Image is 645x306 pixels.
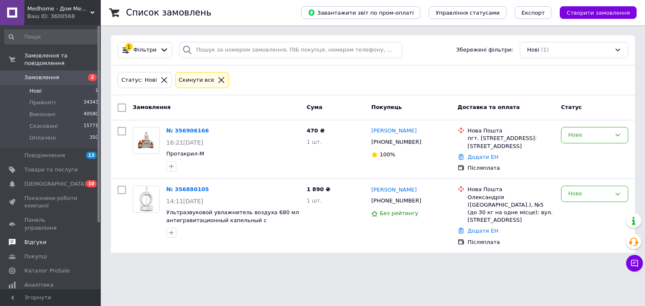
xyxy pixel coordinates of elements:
[307,186,330,192] span: 1 890 ₴
[24,180,87,188] span: [DEMOGRAPHIC_DATA]
[551,9,637,16] a: Створити замовлення
[27,13,101,20] div: Ваш ID: 3600568
[370,195,423,206] div: [PHONE_NUMBER]
[86,152,97,159] span: 13
[371,104,402,110] span: Покупець
[371,127,417,135] a: [PERSON_NAME]
[24,52,101,67] span: Замовлення та повідомлення
[370,137,423,148] div: [PHONE_NUMBER]
[561,104,582,110] span: Статус
[24,253,47,260] span: Покупці
[4,29,99,44] input: Пошук
[133,186,159,212] img: Фото товару
[307,197,322,204] span: 1 шт.
[134,46,157,54] span: Фільтри
[307,139,322,145] span: 1 шт.
[301,6,420,19] button: Завантажити звіт по пром-оплаті
[24,267,70,275] span: Каталог ProSale
[29,87,42,95] span: Нові
[166,209,299,231] a: Ультразвуковой увлажнитель воздуха 680 мл антигравитационный капельный с подсветкой Doctor-101 Ho...
[24,216,78,231] span: Панель управління
[468,194,554,224] div: Олександрія ([GEOGRAPHIC_DATA].), №5 (до 30 кг на одне місце): вул. [STREET_ADDRESS]
[568,131,611,140] div: Нове
[86,180,97,187] span: 10
[626,255,643,272] button: Чат з покупцем
[468,186,554,193] div: Нова Пошта
[24,152,65,159] span: Повідомлення
[24,194,78,210] span: Показники роботи компанії
[307,127,325,134] span: 470 ₴
[29,134,56,142] span: Оплачені
[133,127,160,154] a: Фото товару
[468,239,554,246] div: Післяплата
[29,99,55,106] span: Прийняті
[88,74,97,81] span: 2
[371,186,417,194] a: [PERSON_NAME]
[468,154,498,160] a: Додати ЕН
[177,76,216,85] div: Cкинути все
[522,10,545,16] span: Експорт
[133,104,170,110] span: Замовлення
[308,9,414,16] span: Завантажити звіт по пром-оплаті
[166,186,209,192] a: № 356880105
[126,8,211,18] h1: Список замовлень
[166,127,209,134] a: № 356906166
[566,10,630,16] span: Створити замовлення
[166,198,203,205] span: 14:11[DATE]
[568,189,611,198] div: Нове
[166,150,204,157] a: Протакрил-М
[429,6,506,19] button: Управління статусами
[468,127,554,135] div: Нова Пошта
[307,104,322,110] span: Cума
[179,42,402,58] input: Пошук за номером замовлення, ПІБ покупця, номером телефону, Email, номером накладної
[527,46,539,54] span: Нові
[24,74,59,81] span: Замовлення
[458,104,520,110] span: Доставка та оплата
[468,228,498,234] a: Додати ЕН
[380,210,418,216] span: Без рейтингу
[133,131,159,150] img: Фото товару
[84,122,98,130] span: 15771
[515,6,552,19] button: Експорт
[24,239,46,246] span: Відгуки
[133,186,160,213] a: Фото товару
[560,6,637,19] button: Створити замовлення
[29,111,55,118] span: Виконані
[24,166,78,174] span: Товари та послуги
[380,151,395,158] span: 100%
[29,122,58,130] span: Скасовані
[27,5,90,13] span: Medhome - Дом Медтехники
[84,99,98,106] span: 34343
[24,281,53,289] span: Аналітика
[435,10,500,16] span: Управління статусами
[89,134,98,142] span: 350
[456,46,513,54] span: Збережені фільтри:
[468,164,554,172] div: Післяплата
[125,43,133,51] div: 1
[468,135,554,150] div: пгт. [STREET_ADDRESS]: [STREET_ADDRESS]
[120,76,159,85] div: Статус: Нові
[95,87,98,95] span: 1
[166,139,203,146] span: 16:21[DATE]
[84,111,98,118] span: 40580
[541,47,548,53] span: (1)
